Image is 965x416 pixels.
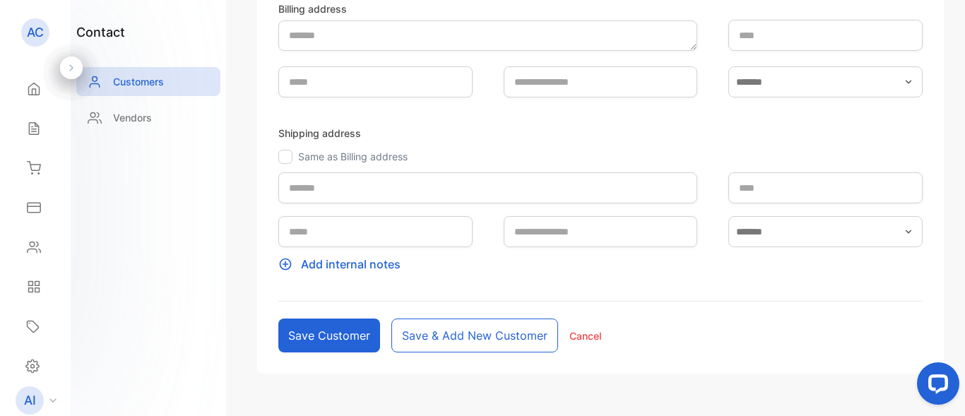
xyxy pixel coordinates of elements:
a: Vendors [76,103,220,132]
p: AI [24,391,36,410]
p: Shipping address [278,126,923,141]
p: AC [27,23,44,42]
a: Customers [76,67,220,96]
p: Add internal notes [278,256,923,273]
label: Billing address [278,1,697,16]
p: Cancel [569,328,601,343]
h1: contact [76,23,125,42]
button: Save & add new customer [391,319,558,352]
label: Same as Billing address [298,150,408,162]
p: Customers [113,74,164,89]
iframe: LiveChat chat widget [906,357,965,416]
button: Save customer [278,319,380,352]
p: Vendors [113,110,152,125]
